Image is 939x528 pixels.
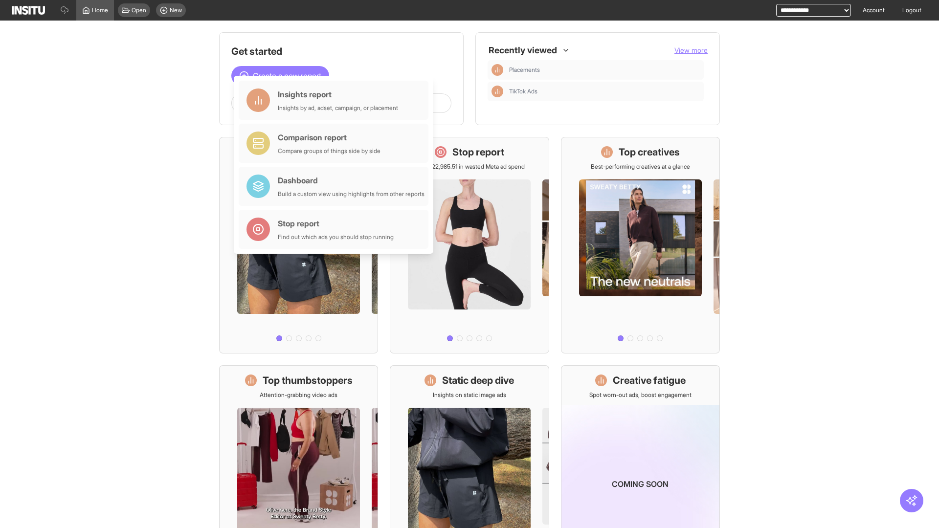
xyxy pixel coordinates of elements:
[509,88,537,95] span: TikTok Ads
[12,6,45,15] img: Logo
[92,6,108,14] span: Home
[509,66,700,74] span: Placements
[278,233,394,241] div: Find out which ads you should stop running
[674,46,708,54] span: View more
[591,163,690,171] p: Best-performing creatives at a glance
[253,70,321,82] span: Create a new report
[442,374,514,387] h1: Static deep dive
[492,86,503,97] div: Insights
[278,218,394,229] div: Stop report
[561,137,720,353] a: Top creativesBest-performing creatives at a glance
[278,147,380,155] div: Compare groups of things side by side
[132,6,146,14] span: Open
[231,66,329,86] button: Create a new report
[263,374,353,387] h1: Top thumbstoppers
[674,45,708,55] button: View more
[219,137,378,353] a: What's live nowSee all active ads instantly
[452,145,504,159] h1: Stop report
[260,391,337,399] p: Attention-grabbing video ads
[278,88,398,100] div: Insights report
[509,88,700,95] span: TikTok Ads
[414,163,525,171] p: Save £22,985.51 in wasted Meta ad spend
[619,145,680,159] h1: Top creatives
[278,190,425,198] div: Build a custom view using highlights from other reports
[278,132,380,143] div: Comparison report
[231,44,451,58] h1: Get started
[390,137,549,353] a: Stop reportSave £22,985.51 in wasted Meta ad spend
[278,104,398,112] div: Insights by ad, adset, campaign, or placement
[509,66,540,74] span: Placements
[492,64,503,76] div: Insights
[278,175,425,186] div: Dashboard
[170,6,182,14] span: New
[433,391,506,399] p: Insights on static image ads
